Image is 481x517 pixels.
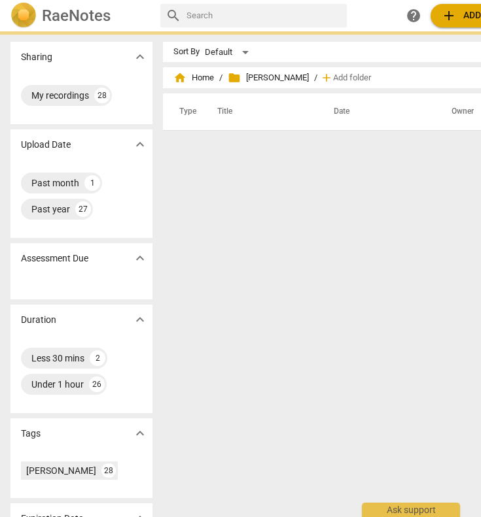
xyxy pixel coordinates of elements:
[31,89,89,102] div: My recordings
[84,175,100,191] div: 1
[21,427,41,441] p: Tags
[132,49,148,65] span: expand_more
[333,73,371,83] span: Add folder
[75,201,91,217] div: 27
[130,47,150,67] button: Show more
[441,8,457,24] span: add
[169,93,202,130] th: Type
[318,93,436,130] th: Date
[228,71,241,84] span: folder
[132,312,148,327] span: expand_more
[402,4,425,27] a: Help
[202,93,318,130] th: Title
[320,71,333,84] span: add
[187,5,342,26] input: Search
[132,425,148,441] span: expand_more
[173,71,187,84] span: home
[130,424,150,443] button: Show more
[10,3,37,29] img: Logo
[406,8,421,24] span: help
[132,250,148,266] span: expand_more
[314,73,317,83] span: /
[90,350,105,366] div: 2
[362,503,460,517] div: Ask support
[31,352,84,365] div: Less 30 mins
[89,376,105,392] div: 26
[132,137,148,152] span: expand_more
[21,313,56,327] p: Duration
[130,310,150,329] button: Show more
[130,135,150,154] button: Show more
[26,464,96,477] div: [PERSON_NAME]
[205,42,253,63] div: Default
[166,8,181,24] span: search
[173,71,214,84] span: Home
[31,203,70,216] div: Past year
[10,3,150,29] a: LogoRaeNotes
[130,248,150,268] button: Show more
[42,7,111,25] h2: RaeNotes
[21,252,88,265] p: Assessment Due
[31,176,79,190] div: Past month
[21,50,52,64] p: Sharing
[31,378,84,391] div: Under 1 hour
[21,138,71,152] p: Upload Date
[173,47,200,57] div: Sort By
[219,73,223,83] span: /
[94,88,110,103] div: 28
[101,463,116,478] div: 28
[228,71,309,84] span: [PERSON_NAME]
